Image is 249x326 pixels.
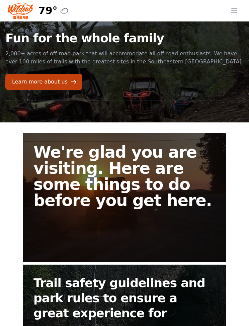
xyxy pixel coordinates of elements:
[23,133,226,262] a: We're glad you are visiting. Here are some things to do before you get here.
[5,74,82,90] a: Learn more about us
[5,32,244,44] h1: Fun for the whole family
[5,50,244,66] p: 2,000+ acres of off-road park that will accommodate all off-road enthusiasts. We have over 100 mi...
[8,3,33,19] img: Wildcat Logo
[33,144,216,208] h2: We're glad you are visiting. Here are some things to do before you get here.
[38,5,58,17] span: 79°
